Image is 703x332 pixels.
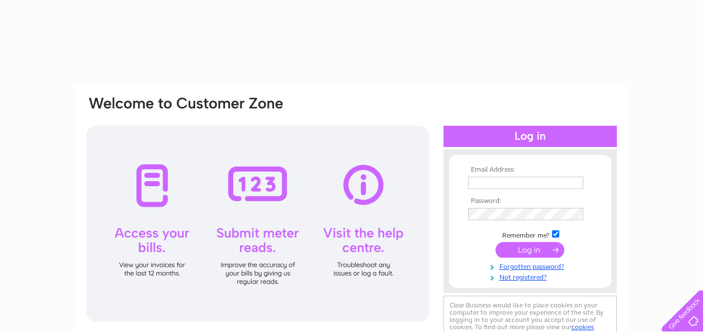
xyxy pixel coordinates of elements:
[465,197,595,205] th: Password:
[496,242,564,258] input: Submit
[468,271,595,282] a: Not registered?
[468,260,595,271] a: Forgotten password?
[465,229,595,240] td: Remember me?
[465,166,595,174] th: Email Address:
